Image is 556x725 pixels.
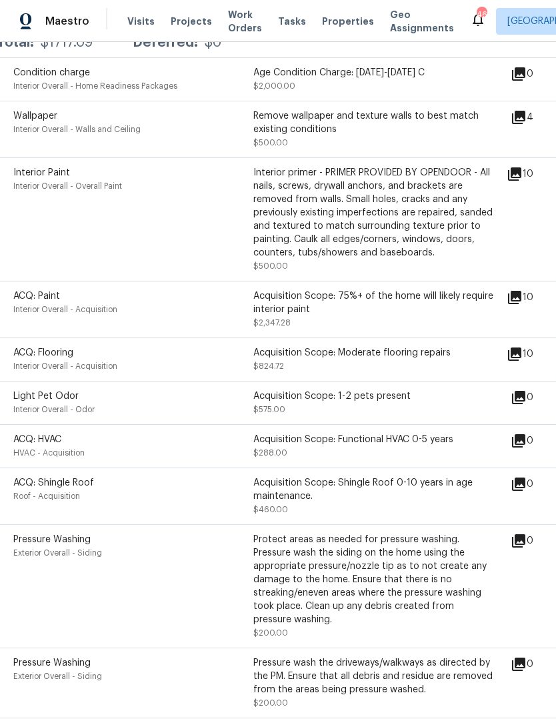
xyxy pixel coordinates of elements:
[253,390,493,403] div: Acquisition Scope: 1-2 pets present
[253,629,288,637] span: $200.00
[13,305,117,313] span: Interior Overall - Acquisition
[13,362,117,370] span: Interior Overall - Acquisition
[133,36,198,49] div: Deferred:
[13,111,57,121] span: Wallpaper
[13,82,177,90] span: Interior Overall - Home Readiness Packages
[390,8,454,35] span: Geo Assignments
[13,125,141,133] span: Interior Overall - Walls and Ceiling
[253,433,493,446] div: Acquisition Scope: Functional HVAC 0-5 years
[13,535,91,544] span: Pressure Washing
[13,492,80,500] span: Roof - Acquisition
[253,449,287,457] span: $288.00
[228,8,262,35] span: Work Orders
[253,139,288,147] span: $500.00
[253,319,291,327] span: $2,347.28
[13,672,102,680] span: Exterior Overall - Siding
[127,15,155,28] span: Visits
[13,68,90,77] span: Condition charge
[253,656,493,696] div: Pressure wash the driveways/walkways as directed by the PM. Ensure that all debris and residue ar...
[13,168,70,177] span: Interior Paint
[253,166,493,259] div: Interior primer - PRIMER PROVIDED BY OPENDOOR - All nails, screws, drywall anchors, and brackets ...
[253,346,493,359] div: Acquisition Scope: Moderate flooring repairs
[13,658,91,668] span: Pressure Washing
[278,17,306,26] span: Tasks
[13,449,85,457] span: HVAC - Acquisition
[253,66,493,79] div: Age Condition Charge: [DATE]-[DATE] C
[253,362,284,370] span: $824.72
[13,549,102,557] span: Exterior Overall - Siding
[253,406,285,414] span: $575.00
[13,406,95,414] span: Interior Overall - Odor
[477,8,486,21] div: 46
[253,476,493,503] div: Acquisition Scope: Shingle Roof 0-10 years in age maintenance.
[322,15,374,28] span: Properties
[253,109,493,136] div: Remove wallpaper and texture walls to best match existing conditions
[13,182,122,190] span: Interior Overall - Overall Paint
[13,392,79,401] span: Light Pet Odor
[13,291,60,301] span: ACQ: Paint
[253,533,493,626] div: Protect areas as needed for pressure washing. Pressure wash the siding on the home using the appr...
[253,289,493,316] div: Acquisition Scope: 75%+ of the home will likely require interior paint
[13,478,94,488] span: ACQ: Shingle Roof
[253,506,288,514] span: $460.00
[253,699,288,707] span: $200.00
[205,36,221,49] div: $0
[253,82,295,90] span: $2,000.00
[253,262,288,270] span: $500.00
[13,435,61,444] span: ACQ: HVAC
[13,348,73,357] span: ACQ: Flooring
[41,36,93,49] div: $1717.09
[45,15,89,28] span: Maestro
[171,15,212,28] span: Projects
